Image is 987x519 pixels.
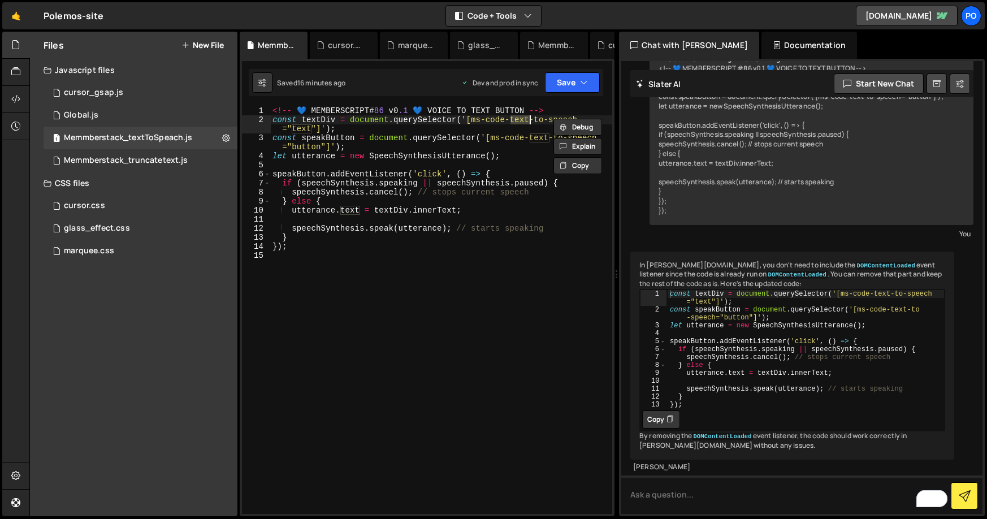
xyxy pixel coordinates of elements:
div: 17290/47986.css [44,217,237,240]
div: 11 [242,215,271,224]
div: 8 [640,361,666,369]
div: cursor.css [328,40,364,51]
div: In [PERSON_NAME][DOMAIN_NAME], you don't need to include the event listener since the code is alr... [630,252,954,460]
div: 3 [640,322,666,330]
div: Memmberstack_textToSpeach.js [64,133,192,143]
div: 15 [242,251,271,260]
div: 10 [640,377,666,385]
div: 17290/48278.css [44,194,237,217]
div: 13 [640,401,666,409]
div: Saved [277,78,345,88]
div: Memmberstack_truncatetext.js [538,40,574,51]
div: Memmberstack_textToSpeach.js [258,40,294,51]
div: 9 [640,369,666,377]
button: Start new chat [834,73,924,94]
code: DOMContentLoaded [767,271,828,279]
div: glass_effect.css [468,40,504,51]
div: 17290/47981.js [44,81,237,104]
button: Save [545,72,600,93]
div: Global.js [64,110,98,120]
div: 17290/47983.js [44,149,237,172]
div: 5 [242,161,271,170]
div: cursor_gsap.js [608,40,644,51]
div: 12 [242,224,271,233]
div: 1 [242,106,271,115]
div: Dev and prod in sync [461,78,538,88]
button: New File [181,41,224,50]
div: 17290/47927.js [44,104,237,127]
div: 13 [242,233,271,242]
div: 16 minutes ago [297,78,345,88]
div: 9 [242,197,271,206]
div: 2 [640,306,666,322]
div: marquee.css [398,40,434,51]
div: CSS files [30,172,237,194]
div: 8 [242,188,271,197]
div: 1 [640,290,666,306]
div: 4 [640,330,666,338]
div: 11 [640,385,666,393]
div: Polemos-site [44,9,103,23]
div: 5 [640,338,666,345]
div: cursor.css [64,201,105,211]
div: Chat with [PERSON_NAME] [619,32,759,59]
div: marquee.css [64,246,114,256]
div: 6 [640,345,666,353]
button: Copy [642,410,680,429]
div: This code isn't working. What is wrong with it? <!-- 💙 MEMBERSCRIPT #86 v0.1 💙 VOICE TO TEXT BUTT... [650,45,973,225]
div: glass_effect.css [64,223,130,233]
div: 12 [640,393,666,401]
div: Documentation [761,32,857,59]
div: 17290/47987.css [44,240,237,262]
button: Debug [553,119,602,136]
div: You [652,228,971,240]
span: 1 [53,135,60,144]
div: 14 [242,242,271,251]
a: Po [961,6,981,26]
h2: Slater AI [636,79,681,89]
div: [PERSON_NAME] [633,462,951,472]
code: DOMContentLoaded [856,262,916,270]
div: Memmberstack_truncatetext.js [64,155,188,166]
button: Code + Tools [446,6,541,26]
textarea: To enrich screen reader interactions, please activate Accessibility in Grammarly extension settings [621,475,982,514]
div: 3 [242,133,271,152]
button: Copy [553,157,602,174]
a: 🤙 [2,2,30,29]
div: 7 [640,353,666,361]
div: cursor_gsap.js [64,88,123,98]
button: Explain [553,138,602,155]
a: [DOMAIN_NAME] [856,6,958,26]
div: 2 [242,115,271,133]
div: 17290/48285.js [44,127,237,149]
div: 10 [242,206,271,215]
div: 6 [242,170,271,179]
code: DOMContentLoaded [692,432,752,440]
div: Javascript files [30,59,237,81]
h2: Files [44,39,64,51]
div: 4 [242,152,271,161]
div: 7 [242,179,271,188]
